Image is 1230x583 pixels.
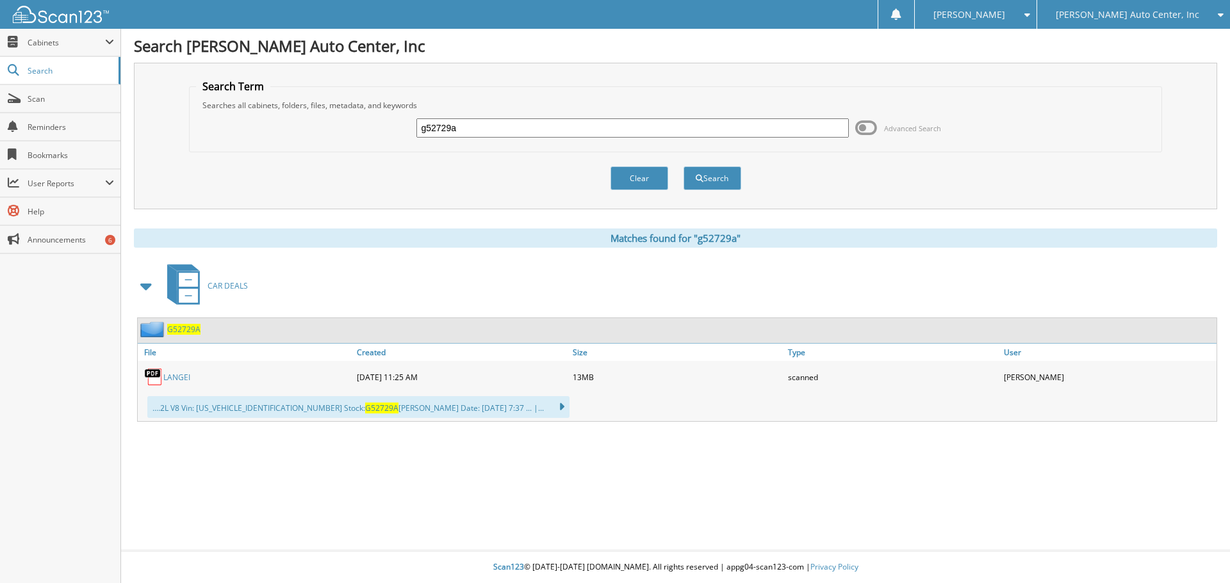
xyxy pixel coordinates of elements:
img: PDF.png [144,367,163,387]
span: Search [28,65,112,76]
div: Searches all cabinets, folders, files, metadata, and keywords [196,100,1156,111]
span: CAR DEALS [208,280,248,291]
a: LANGEI [163,372,190,383]
span: Scan123 [493,561,524,572]
button: Search [684,166,741,190]
a: Created [354,344,570,361]
span: Advanced Search [884,124,941,133]
div: scanned [785,364,1001,390]
span: Announcements [28,234,114,245]
a: Privacy Policy [810,561,858,572]
a: Type [785,344,1001,361]
span: [PERSON_NAME] [933,11,1005,19]
span: User Reports [28,178,105,189]
div: © [DATE]-[DATE] [DOMAIN_NAME]. All rights reserved | appg04-scan123-com | [121,552,1230,583]
span: Scan [28,93,114,104]
div: Matches found for "g52729a" [134,228,1217,248]
a: Size [570,344,785,361]
span: Help [28,206,114,217]
img: folder2.png [140,321,167,337]
a: CAR DEALS [160,260,248,311]
div: 13MB [570,364,785,390]
a: User [1001,344,1217,361]
div: 6 [105,235,115,245]
button: Clear [611,166,668,190]
span: Reminders [28,122,114,132]
span: Bookmarks [28,150,114,161]
span: Cabinets [28,37,105,48]
div: ....2L V8 Vin: [US_VEHICLE_IDENTIFICATION_NUMBER] Stock: [PERSON_NAME] Date: [DATE] 7:37 ... |... [147,396,570,418]
legend: Search Term [196,79,270,93]
img: scan123-logo-white.svg [13,6,109,23]
div: [PERSON_NAME] [1001,364,1217,390]
span: [PERSON_NAME] Auto Center, Inc [1056,11,1199,19]
div: [DATE] 11:25 AM [354,364,570,390]
h1: Search [PERSON_NAME] Auto Center, Inc [134,35,1217,56]
a: G52729A [167,324,201,335]
a: File [138,344,354,361]
span: G52729A [365,403,398,413]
